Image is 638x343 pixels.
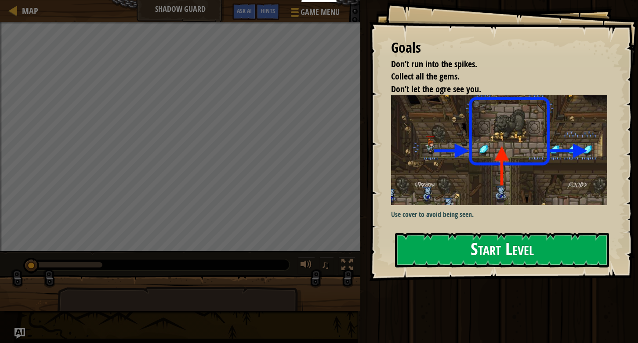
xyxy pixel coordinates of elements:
div: Goals [391,38,607,58]
span: Don’t run into the spikes. [391,58,477,70]
li: Don’t run into the spikes. [380,58,605,71]
li: Don’t let the ogre see you. [380,83,605,96]
button: Ask AI [232,4,256,20]
span: Map [22,5,38,17]
span: Don’t let the ogre see you. [391,83,481,95]
button: ♫ [319,257,334,275]
button: Game Menu [284,4,345,24]
span: Hints [261,7,275,15]
button: Start Level [395,233,609,267]
a: Map [18,5,38,17]
li: Collect all the gems. [380,70,605,83]
span: Ask AI [237,7,252,15]
p: Use cover to avoid being seen. [391,209,607,220]
button: Adjust volume [297,257,315,275]
img: Shadow guard [391,95,607,205]
span: Collect all the gems. [391,70,460,82]
span: Game Menu [301,7,340,18]
span: ♫ [321,258,330,271]
button: Toggle fullscreen [338,257,356,275]
button: Ask AI [14,328,25,339]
